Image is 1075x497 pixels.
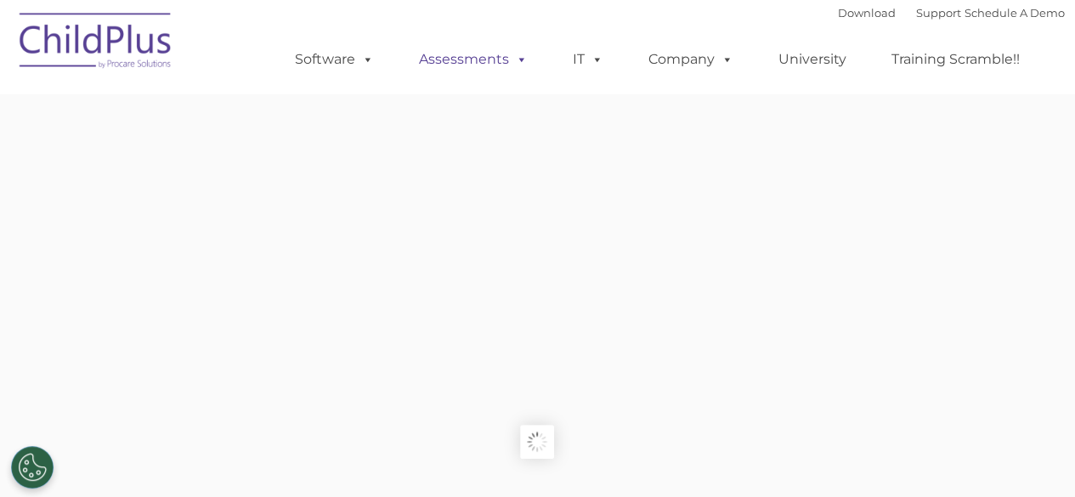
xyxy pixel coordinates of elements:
font: | [838,6,1065,20]
a: Training Scramble!! [874,42,1037,76]
a: Company [631,42,750,76]
a: University [761,42,863,76]
img: ChildPlus by Procare Solutions [11,1,181,86]
a: Download [838,6,896,20]
a: Support [916,6,961,20]
a: Assessments [402,42,545,76]
a: IT [556,42,620,76]
a: Schedule A Demo [965,6,1065,20]
button: Cookies Settings [11,446,54,489]
a: Software [278,42,391,76]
